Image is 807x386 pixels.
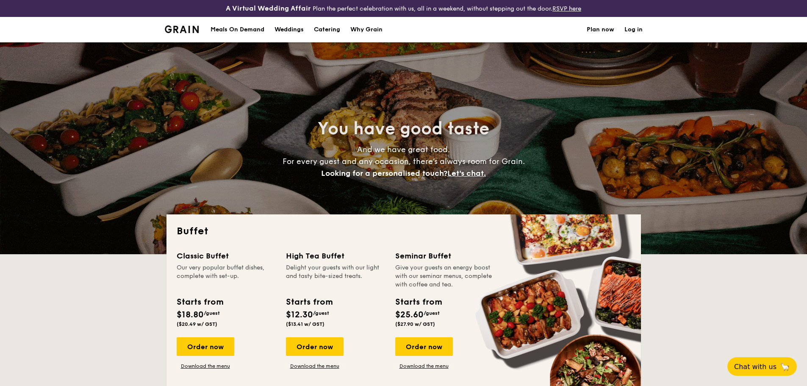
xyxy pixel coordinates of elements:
[395,337,453,356] div: Order now
[177,363,234,369] a: Download the menu
[395,296,441,308] div: Starts from
[552,5,581,12] a: RSVP here
[286,321,324,327] span: ($13.41 w/ GST)
[177,321,217,327] span: ($20.49 w/ GST)
[226,3,311,14] h4: A Virtual Wedding Affair
[395,264,494,289] div: Give your guests an energy boost with our seminar menus, complete with coffee and tea.
[165,25,199,33] a: Logotype
[211,17,264,42] div: Meals On Demand
[269,17,309,42] a: Weddings
[177,310,204,320] span: $18.80
[275,17,304,42] div: Weddings
[345,17,388,42] a: Why Grain
[165,25,199,33] img: Grain
[177,296,223,308] div: Starts from
[286,264,385,289] div: Delight your guests with our light and tasty bite-sized treats.
[424,310,440,316] span: /guest
[286,310,313,320] span: $12.30
[204,310,220,316] span: /guest
[286,296,332,308] div: Starts from
[587,17,614,42] a: Plan now
[286,337,344,356] div: Order now
[321,169,447,178] span: Looking for a personalised touch?
[314,17,340,42] h1: Catering
[205,17,269,42] a: Meals On Demand
[447,169,486,178] span: Let's chat.
[286,363,344,369] a: Download the menu
[177,250,276,262] div: Classic Buffet
[286,250,385,262] div: High Tea Buffet
[177,264,276,289] div: Our very popular buffet dishes, complete with set-up.
[734,363,776,371] span: Chat with us
[395,250,494,262] div: Seminar Buffet
[780,362,790,372] span: 🦙
[727,357,797,376] button: Chat with us🦙
[177,225,631,238] h2: Buffet
[395,321,435,327] span: ($27.90 w/ GST)
[624,17,643,42] a: Log in
[395,363,453,369] a: Download the menu
[177,337,234,356] div: Order now
[395,310,424,320] span: $25.60
[313,310,329,316] span: /guest
[350,17,383,42] div: Why Grain
[283,145,525,178] span: And we have great food. For every guest and any occasion, there’s always room for Grain.
[160,3,648,14] div: Plan the perfect celebration with us, all in a weekend, without stepping out the door.
[309,17,345,42] a: Catering
[318,119,489,139] span: You have good taste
